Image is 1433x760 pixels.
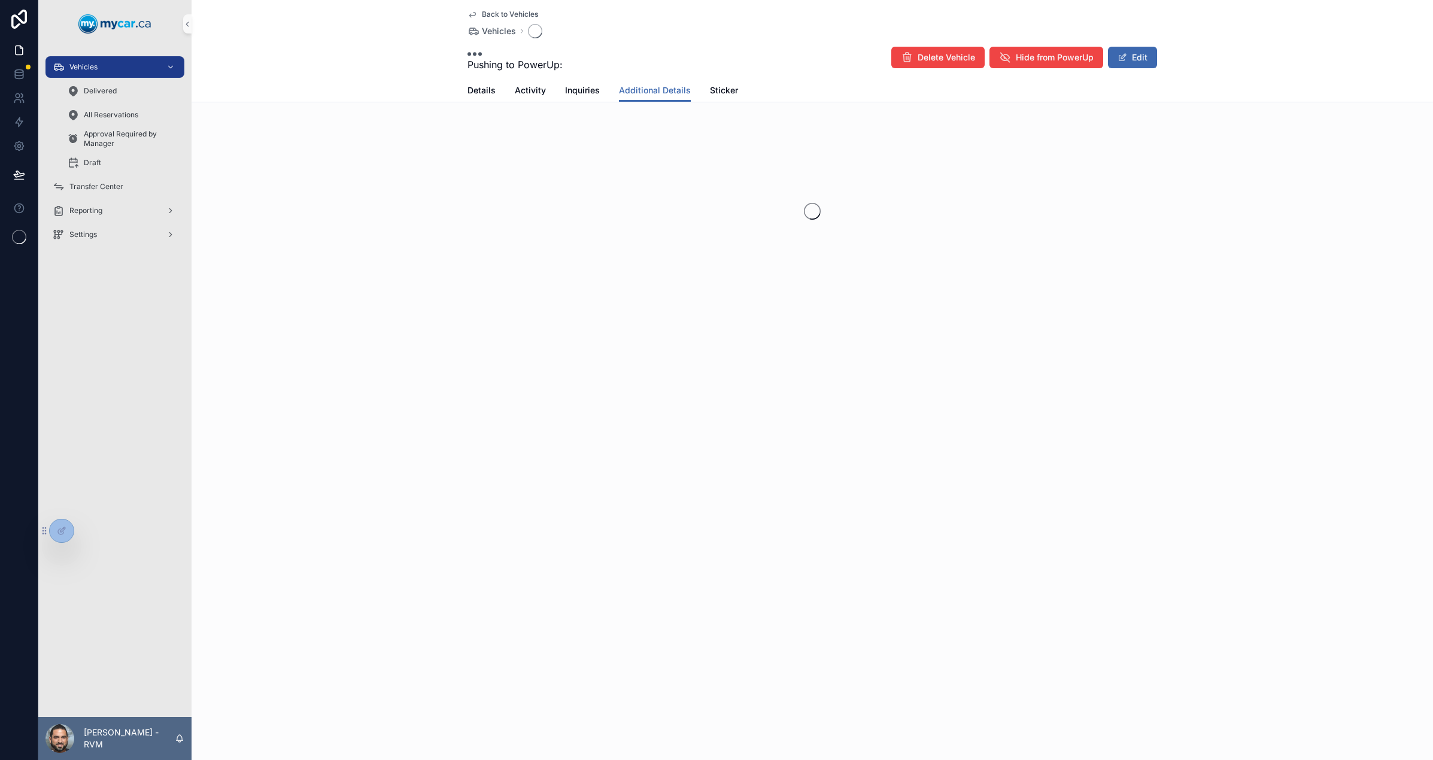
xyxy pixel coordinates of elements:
span: All Reservations [84,110,138,120]
a: Additional Details [619,80,691,102]
a: All Reservations [60,104,184,126]
span: Vehicles [482,25,516,37]
a: Inquiries [565,80,600,104]
span: Delivered [84,86,117,96]
span: Inquiries [565,84,600,96]
span: Additional Details [619,84,691,96]
div: scrollable content [38,48,192,261]
span: Details [467,84,496,96]
button: Hide from PowerUp [989,47,1103,68]
p: [PERSON_NAME] - RVM [84,726,175,750]
a: Activity [515,80,546,104]
span: Delete Vehicle [918,51,975,63]
a: Vehicles [45,56,184,78]
span: Sticker [710,84,738,96]
a: Settings [45,224,184,245]
a: Approval Required by Manager [60,128,184,150]
span: Transfer Center [69,182,123,191]
a: Details [467,80,496,104]
span: Vehicles [69,62,98,72]
span: Hide from PowerUp [1016,51,1094,63]
a: Sticker [710,80,738,104]
span: Settings [69,230,97,239]
span: Activity [515,84,546,96]
span: Reporting [69,206,102,215]
a: Transfer Center [45,176,184,197]
a: Reporting [45,200,184,221]
img: App logo [78,14,151,34]
button: Delete Vehicle [891,47,985,68]
a: Delivered [60,80,184,102]
span: Approval Required by Manager [84,129,172,148]
a: Back to Vehicles [467,10,538,19]
span: Draft [84,158,101,168]
span: Back to Vehicles [482,10,538,19]
a: Vehicles [467,25,516,37]
span: Pushing to PowerUp: [467,57,563,72]
button: Edit [1108,47,1157,68]
a: Draft [60,152,184,174]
